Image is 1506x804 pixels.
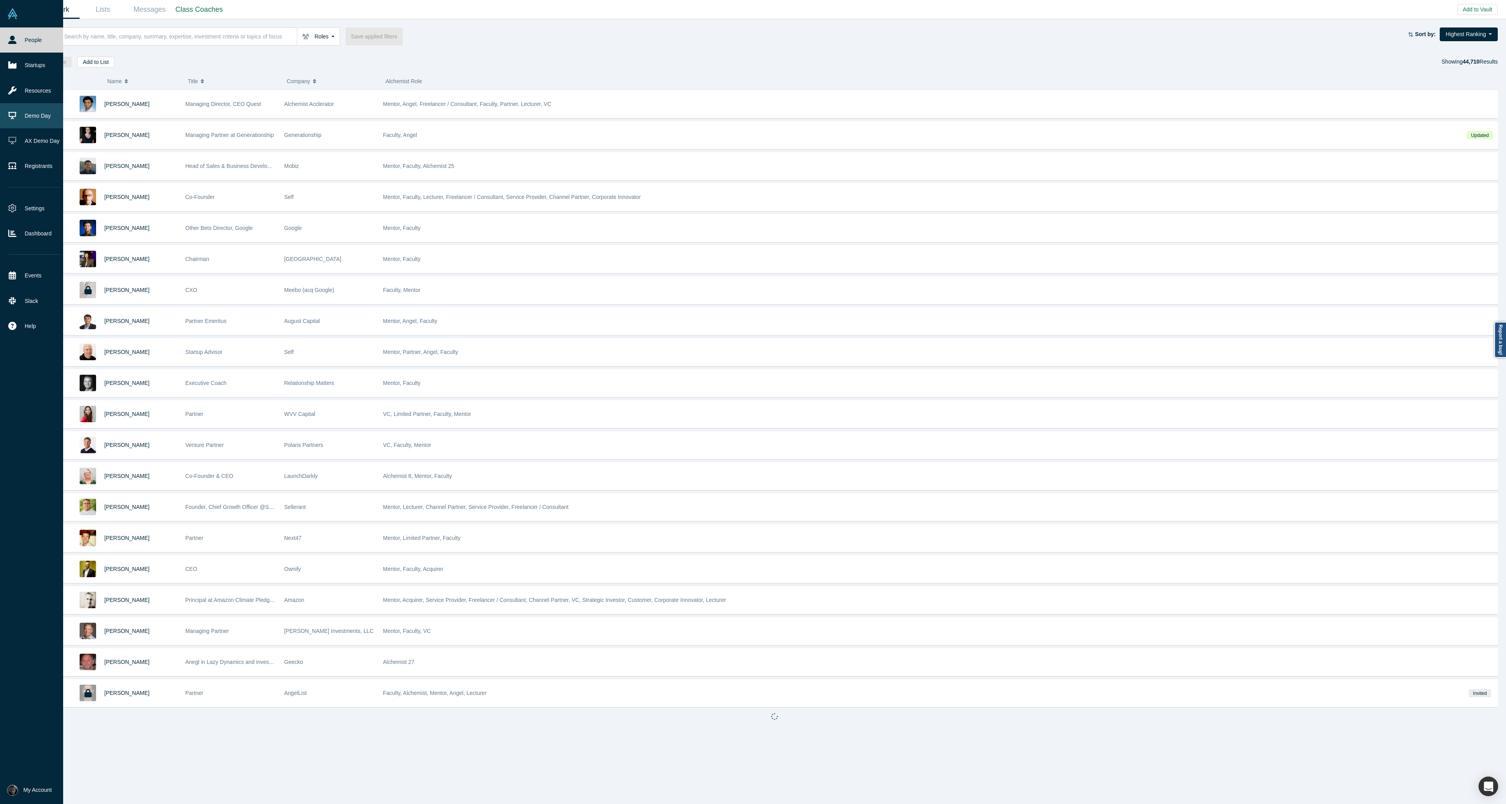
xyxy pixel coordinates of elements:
[284,504,306,510] span: Sellerant
[104,411,149,417] span: [PERSON_NAME]
[284,163,299,169] span: Mobiz
[80,437,96,453] img: Gary Swart's Profile Image
[383,473,452,479] span: Alchemist 8, Mentor, Faculty
[1442,57,1498,67] div: Showing
[80,530,96,546] img: Micah Smurthwaite's Profile Image
[284,225,302,231] span: Google
[284,473,318,479] span: LaunchDarkly
[104,225,149,231] a: [PERSON_NAME]
[284,566,301,572] span: Ownify
[104,473,149,479] span: [PERSON_NAME]
[186,473,233,479] span: Co-Founder & CEO
[186,163,304,169] span: Head of Sales & Business Development (interim)
[104,535,149,541] a: [PERSON_NAME]
[104,194,149,200] a: [PERSON_NAME]
[1469,689,1491,697] span: Invited
[104,349,149,355] a: [PERSON_NAME]
[383,101,551,107] span: Mentor, Angel, Freelancer / Consultant, Faculty, Partner, Lecturer, VC
[104,318,149,324] span: [PERSON_NAME]
[284,690,307,696] span: AngelList
[7,785,18,796] img: Rami Chousein's Account
[383,225,421,231] span: Mentor, Faculty
[284,659,303,665] span: Geecko
[186,101,261,107] span: Managing Director, CEO Quest
[186,349,223,355] span: Startup Advisor
[186,628,229,634] span: Managing Partner
[104,256,149,262] a: [PERSON_NAME]
[186,287,197,293] span: CXO
[186,566,197,572] span: CEO
[80,189,96,205] img: Robert Winder's Profile Image
[287,73,310,89] span: Company
[24,786,52,794] span: My Account
[1494,322,1506,358] a: Report a bug!
[80,96,96,112] img: Gnani Palanikumar's Profile Image
[1462,58,1479,65] strong: 44,710
[104,628,149,634] a: [PERSON_NAME]
[104,690,149,696] span: [PERSON_NAME]
[383,318,438,324] span: Mentor, Angel, Faculty
[104,380,149,386] a: [PERSON_NAME]
[104,132,149,138] a: [PERSON_NAME]
[284,380,335,386] span: Relationship Matters
[186,256,209,262] span: Chairman
[104,287,149,293] a: [PERSON_NAME]
[80,220,96,236] img: Steven Kan's Profile Image
[383,132,417,138] span: Faculty, Angel
[7,8,18,19] img: Alchemist Vault Logo
[104,597,149,603] a: [PERSON_NAME]
[284,256,342,262] span: [GEOGRAPHIC_DATA]
[284,535,302,541] span: Next47
[383,597,726,603] span: Mentor, Acquirer, Service Provider, Freelancer / Consultant, Channel Partner, VC, Strategic Inves...
[383,349,458,355] span: Mentor, Partner, Angel, Faculty
[284,287,335,293] span: Meebo (acq Google)
[80,561,96,577] img: Frank Rohde's Profile Image
[284,318,320,324] span: August Capital
[80,375,96,391] img: Carl Orthlieb's Profile Image
[104,101,149,107] a: [PERSON_NAME]
[186,132,274,138] span: Managing Partner at Generationship
[284,194,294,200] span: Self
[107,73,122,89] span: Name
[104,566,149,572] a: [PERSON_NAME]
[287,73,377,89] button: Company
[188,73,198,89] span: Title
[383,504,569,510] span: Mentor, Lecturer, Channel Partner, Service Provider, Freelancer / Consultant
[383,256,421,262] span: Mentor, Faculty
[64,27,297,46] input: Search by name, title, company, summary, expertise, investment criteria or topics of focus
[186,597,287,603] span: Principal at Amazon Climate Pledge Fund
[186,380,227,386] span: Executive Coach
[284,411,315,417] span: WVV Capital
[77,57,114,67] button: Add to List
[107,73,180,89] button: Name
[386,78,422,84] span: Alchemist Role
[186,194,215,200] span: Co-Founder
[1457,4,1498,15] button: Add to Vault
[383,194,641,200] span: Mentor, Faculty, Lecturer, Freelancer / Consultant, Service Provider, Channel Partner, Corporate ...
[126,0,173,19] a: Messages
[346,27,403,46] button: Save applied filters
[383,163,455,169] span: Mentor, Faculty, Alchemist 25
[1440,27,1498,41] button: Highest Ranking
[1467,131,1493,139] span: Updated
[104,442,149,448] a: [PERSON_NAME]
[25,322,36,330] span: Help
[80,592,96,608] img: Nick Ellis's Profile Image
[80,127,96,143] img: Rachel Chalmers's Profile Image
[7,785,52,796] button: My Account
[80,406,96,422] img: Danielle D'Agostaro's Profile Image
[80,623,96,639] img: Steve King's Profile Image
[104,504,149,510] a: [PERSON_NAME]
[383,628,431,634] span: Mentor, Faculty, VC
[104,163,149,169] a: [PERSON_NAME]
[1462,58,1498,65] span: Results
